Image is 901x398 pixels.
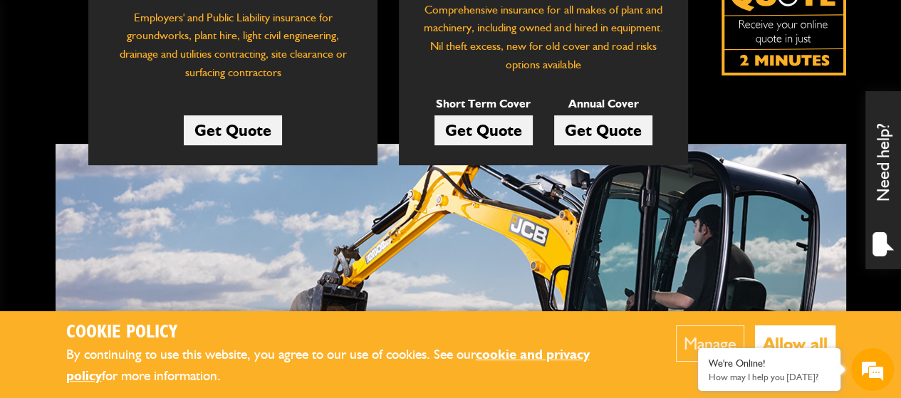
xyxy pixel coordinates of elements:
p: Employers' and Public Liability insurance for groundworks, plant hire, light civil engineering, d... [110,9,356,89]
a: Get Quote [434,115,533,145]
div: We're Online! [709,357,830,370]
p: By continuing to use this website, you agree to our use of cookies. See our for more information. [66,344,632,387]
button: Manage [676,325,744,362]
p: Annual Cover [554,95,652,113]
button: Allow all [755,325,835,362]
a: Get Quote [554,115,652,145]
p: How may I help you today? [709,372,830,382]
h2: Cookie Policy [66,322,632,344]
a: Get Quote [184,115,282,145]
div: Need help? [865,91,901,269]
p: Comprehensive insurance for all makes of plant and machinery, including owned and hired in equipm... [420,1,667,73]
p: Short Term Cover [434,95,533,113]
a: cookie and privacy policy [66,346,590,384]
